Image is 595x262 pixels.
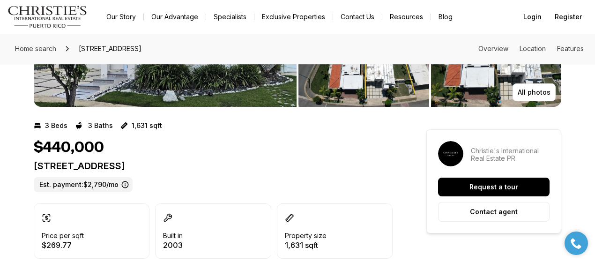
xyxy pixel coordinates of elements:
[163,232,183,240] p: Built in
[382,10,431,23] a: Resources
[34,160,393,172] p: [STREET_ADDRESS]
[34,177,133,192] label: Est. payment: $2,790/mo
[438,202,550,222] button: Contact agent
[7,6,88,28] img: logo
[518,89,550,96] p: All photos
[206,10,254,23] a: Specialists
[431,10,460,23] a: Blog
[478,45,508,52] a: Skip to: Overview
[132,122,162,129] p: 1,631 sqft
[15,45,56,52] span: Home search
[518,7,547,26] button: Login
[431,23,562,107] button: View image gallery
[469,183,518,191] p: Request a tour
[34,139,104,157] h1: $440,000
[333,10,382,23] button: Contact Us
[478,45,584,52] nav: Page section menu
[520,45,546,52] a: Skip to: Location
[555,13,582,21] span: Register
[438,178,550,196] button: Request a tour
[557,45,584,52] a: Skip to: Features
[163,241,183,249] p: 2003
[298,23,429,107] button: View image gallery
[254,10,333,23] a: Exclusive Properties
[285,232,327,240] p: Property size
[99,10,143,23] a: Our Story
[513,83,556,101] button: All photos
[470,208,518,216] p: Contact agent
[285,241,327,249] p: 1,631 sqft
[523,13,542,21] span: Login
[45,122,67,129] p: 3 Beds
[144,10,206,23] a: Our Advantage
[549,7,588,26] button: Register
[88,122,113,129] p: 3 Baths
[471,147,550,162] p: Christie's International Real Estate PR
[75,41,145,56] span: [STREET_ADDRESS]
[42,232,84,240] p: Price per sqft
[11,41,60,56] a: Home search
[42,241,84,249] p: $269.77
[75,118,113,133] button: 3 Baths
